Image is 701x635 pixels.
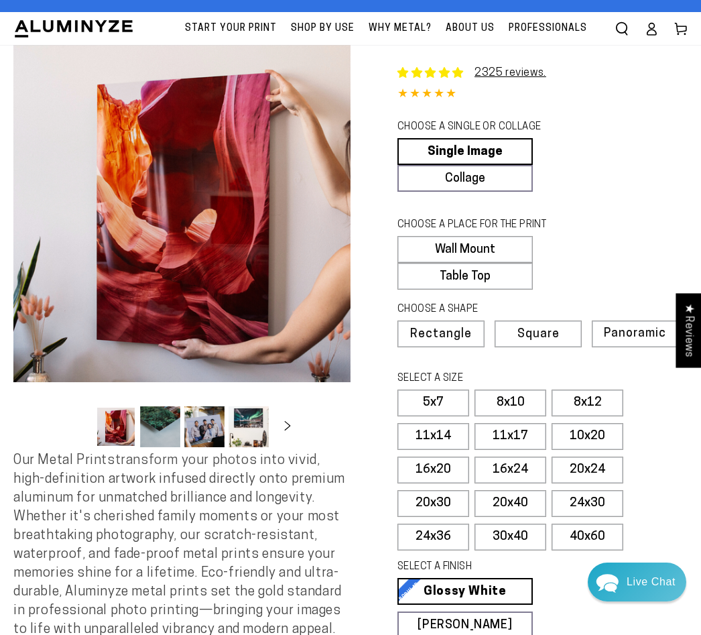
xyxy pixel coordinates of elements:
[397,218,566,233] legend: CHOOSE A PLACE FOR THE PRINT
[604,327,666,340] span: Panoramic
[397,165,533,192] a: Collage
[397,490,469,517] label: 20x30
[140,406,180,447] button: Load image 2 in gallery view
[397,236,533,263] label: Wall Mount
[397,138,533,165] a: Single Image
[273,412,302,442] button: Slide right
[676,293,701,367] div: Click to open Judge.me floating reviews tab
[397,560,566,575] legend: SELECT A FINISH
[397,263,533,290] label: Table Top
[185,20,277,37] span: Start Your Print
[397,390,469,416] label: 5x7
[607,14,637,44] summary: Search our site
[178,12,283,45] a: Start Your Print
[13,19,134,39] img: Aluminyze
[397,85,688,105] div: 4.85 out of 5.0 stars
[552,457,623,483] label: 20x24
[397,65,546,81] a: 2325 reviews.
[62,412,92,442] button: Slide left
[362,12,438,45] a: Why Metal?
[397,524,469,551] label: 24x36
[410,329,472,341] span: Rectangle
[502,12,594,45] a: Professionals
[397,120,566,135] legend: CHOOSE A SINGLE OR COLLAGE
[552,423,623,450] label: 10x20
[474,524,546,551] label: 30x40
[284,12,361,45] a: Shop By Use
[474,390,546,416] label: 8x10
[474,457,546,483] label: 16x24
[552,524,623,551] label: 40x60
[474,68,546,78] a: 2325 reviews.
[96,406,136,447] button: Load image 1 in gallery view
[397,578,533,605] a: Glossy White
[184,406,225,447] button: Load image 3 in gallery view
[13,45,350,451] media-gallery: Gallery Viewer
[552,390,623,416] label: 8x12
[627,563,676,601] div: Contact Us Directly
[474,423,546,450] label: 11x17
[397,457,469,483] label: 16x20
[397,302,566,317] legend: CHOOSE A SHAPE
[517,329,560,341] span: Square
[369,20,432,37] span: Why Metal?
[291,20,355,37] span: Shop By Use
[439,12,501,45] a: About Us
[474,490,546,517] label: 20x40
[509,20,587,37] span: Professionals
[588,563,686,601] div: Chat widget toggle
[397,371,566,386] legend: SELECT A SIZE
[552,490,623,517] label: 24x30
[229,406,269,447] button: Load image 4 in gallery view
[446,20,495,37] span: About Us
[397,423,469,450] label: 11x14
